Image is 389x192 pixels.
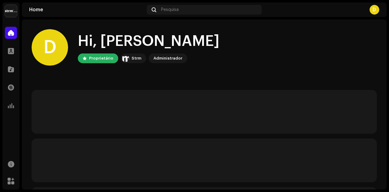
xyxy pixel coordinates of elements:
[153,55,182,62] div: Administrador
[89,55,113,62] div: Proprietário
[132,55,141,62] div: Strm
[32,29,68,66] div: D
[5,5,17,17] img: 408b884b-546b-4518-8448-1008f9c76b02
[29,7,144,12] div: Home
[370,5,379,15] div: D
[122,55,129,62] img: 408b884b-546b-4518-8448-1008f9c76b02
[78,32,219,51] div: Hi, [PERSON_NAME]
[161,7,179,12] span: Pesquisa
